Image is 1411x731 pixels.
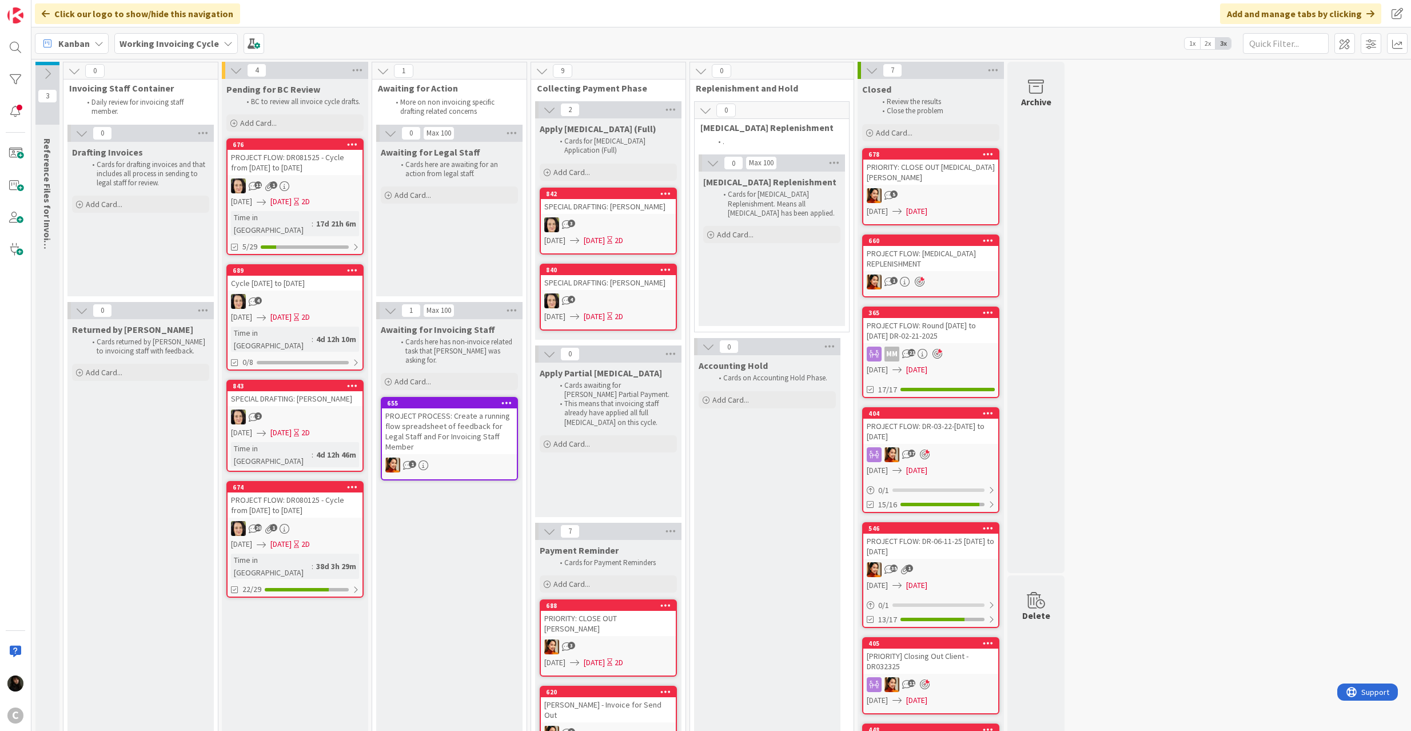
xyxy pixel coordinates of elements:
div: PM [863,188,998,203]
li: Cards for [MEDICAL_DATA] Application (Full) [553,137,675,156]
span: [DATE] [906,579,927,591]
span: 0 [401,126,421,140]
span: 22/29 [242,583,261,595]
span: Invoicing Staff Container [69,82,204,94]
div: PM [863,677,998,692]
div: PM [382,458,517,472]
span: 9 [553,64,572,78]
span: 7 [560,525,580,538]
li: This means that invoicing staff already have applied all full [MEDICAL_DATA] on this cycle. [553,399,675,427]
a: 674PROJECT FLOW: DR080125 - Cycle from [DATE] to [DATE]BL[DATE][DATE]2DTime in [GEOGRAPHIC_DATA]:... [226,481,364,598]
span: Apply Retainer (Full) [540,123,656,134]
span: Payment Reminder [540,545,619,556]
div: Time in [GEOGRAPHIC_DATA] [231,327,312,352]
span: 1 [270,181,277,189]
a: 546PROJECT FLOW: DR-06-11-25 [DATE] to [DATE]PM[DATE][DATE]0/113/17 [862,522,999,628]
a: 365PROJECT FLOW: Round [DATE] to [DATE] DR-02-21-2025MM[DATE][DATE]17/17 [862,307,999,398]
img: BL [231,521,246,536]
div: BL [228,521,362,536]
span: [DATE] [270,427,292,439]
span: 4 [568,296,575,303]
div: 842 [546,190,676,198]
span: Add Card... [553,579,590,589]
div: 840 [546,266,676,274]
span: [DATE] [867,464,888,476]
span: 20 [254,524,262,531]
img: PM [884,677,899,692]
div: 843 [228,381,362,391]
span: Add Card... [394,190,431,200]
span: [DATE] [906,364,927,376]
a: 689Cycle [DATE] to [DATE]BL[DATE][DATE]2DTime in [GEOGRAPHIC_DATA]:4d 12h 10m0/8 [226,264,364,371]
div: 660 [868,237,998,245]
div: 676 [233,141,362,149]
span: [DATE] [270,538,292,550]
img: PM [884,447,899,462]
div: BL [228,178,362,193]
span: 1 [906,565,913,572]
span: [DATE] [270,311,292,323]
div: 365 [863,308,998,318]
div: 405[PRIORITY] Closing Out Client - DR032325 [863,638,998,674]
span: [DATE] [231,196,252,208]
div: Delete [1022,609,1050,622]
span: 11 [908,680,915,687]
span: : [312,333,313,345]
span: 1 [890,277,898,284]
span: Pending for BC Review [226,84,320,95]
span: 4 [247,63,266,77]
div: PROJECT FLOW: DR-03-22-[DATE] to [DATE] [863,419,998,444]
div: Max 100 [427,130,451,136]
li: Close the problem [876,106,998,116]
div: 688 [541,601,676,611]
div: 405 [863,638,998,649]
div: 4d 12h 46m [313,448,359,461]
span: 21 [908,349,915,356]
span: Add Card... [712,395,749,405]
div: 676 [228,140,362,150]
div: Cycle [DATE] to [DATE] [228,276,362,291]
span: Add Card... [86,367,122,378]
div: 620 [541,687,676,697]
li: Daily review for invoicing staff member. [81,98,205,117]
span: Awaiting for Legal Staff [381,146,480,158]
li: Cards here has non-invoice related task that [PERSON_NAME] was asking for. [394,337,516,365]
div: MM [863,347,998,361]
li: Cards for drafting invoices and that includes all process in sending to legal staff for review. [86,160,208,188]
li: Cards returned by [PERSON_NAME] to invoicing staff with feedback. [86,337,208,356]
span: 1 [401,304,421,317]
li: Cards on Accounting Hold Phase. [712,374,834,383]
span: Accounting Hold [699,360,768,371]
div: 840 [541,265,676,275]
span: 0/8 [242,356,253,368]
div: 689 [233,267,362,275]
span: Replenishment and Hold [696,82,839,94]
span: [DATE] [231,311,252,323]
div: 17d 21h 6m [313,217,359,230]
span: 1 [409,460,416,468]
span: [DATE] [584,311,605,323]
div: 365 [868,309,998,317]
div: 678PRIORITY: CLOSE OUT [MEDICAL_DATA][PERSON_NAME] [863,149,998,185]
div: 655 [387,399,517,407]
span: 0 [560,347,580,361]
a: 842SPECIAL DRAFTING: [PERSON_NAME]BL[DATE][DATE]2D [540,188,677,255]
div: PRIORITY: CLOSE OUT [MEDICAL_DATA][PERSON_NAME] [863,160,998,185]
div: 2D [301,538,310,550]
span: 1 [394,64,413,78]
span: Add Card... [553,167,590,177]
span: 0 [93,304,112,317]
div: BL [228,410,362,424]
div: 689 [228,265,362,276]
div: PM [863,275,998,289]
div: 404 [868,410,998,418]
div: PROJECT FLOW: Round [DATE] to [DATE] DR-02-21-2025 [863,318,998,343]
div: 2D [301,311,310,323]
div: Max 100 [427,308,451,313]
div: 688PRIORITY: CLOSE OUT [PERSON_NAME] [541,601,676,636]
div: [PERSON_NAME] - Invoice for Send Out [541,697,676,722]
span: Drafting Invoices [72,146,143,158]
div: 404PROJECT FLOW: DR-03-22-[DATE] to [DATE] [863,408,998,444]
div: 843SPECIAL DRAFTING: [PERSON_NAME] [228,381,362,406]
div: [PRIORITY] Closing Out Client - DR032325 [863,649,998,674]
